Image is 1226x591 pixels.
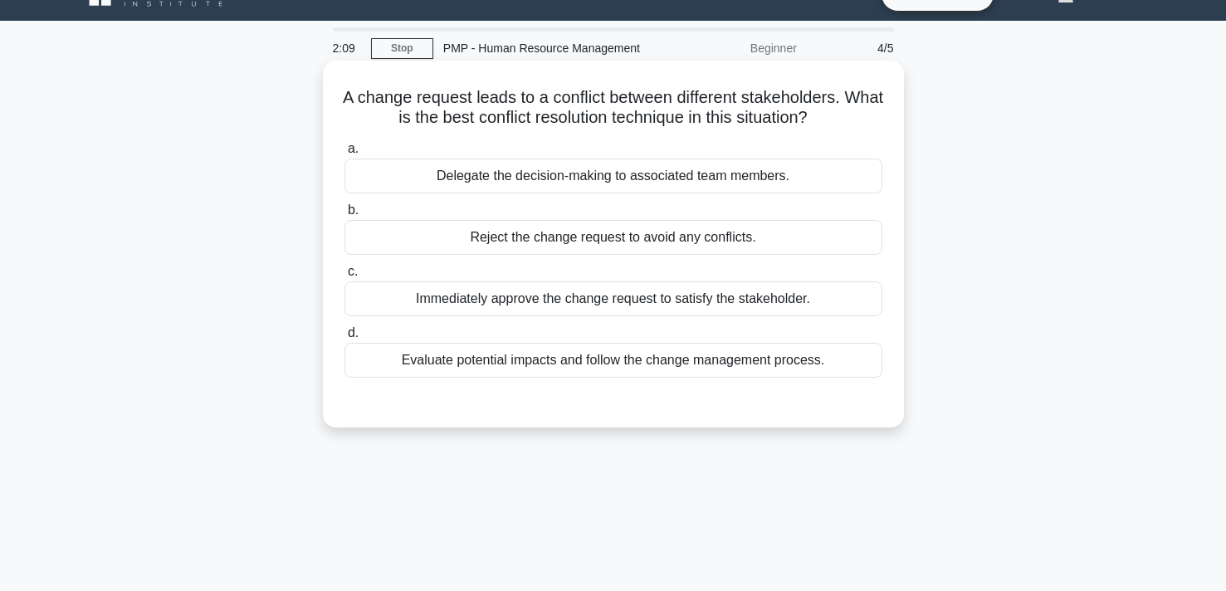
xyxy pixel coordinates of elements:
[807,32,904,65] div: 4/5
[371,38,433,59] a: Stop
[344,220,882,255] div: Reject the change request to avoid any conflicts.
[323,32,371,65] div: 2:09
[348,203,359,217] span: b.
[433,32,662,65] div: PMP - Human Resource Management
[662,32,807,65] div: Beginner
[348,325,359,339] span: d.
[343,87,884,129] h5: A change request leads to a conflict between different stakeholders. What is the best conflict re...
[344,159,882,193] div: Delegate the decision-making to associated team members.
[344,281,882,316] div: Immediately approve the change request to satisfy the stakeholder.
[348,264,358,278] span: c.
[344,343,882,378] div: Evaluate potential impacts and follow the change management process.
[348,141,359,155] span: a.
